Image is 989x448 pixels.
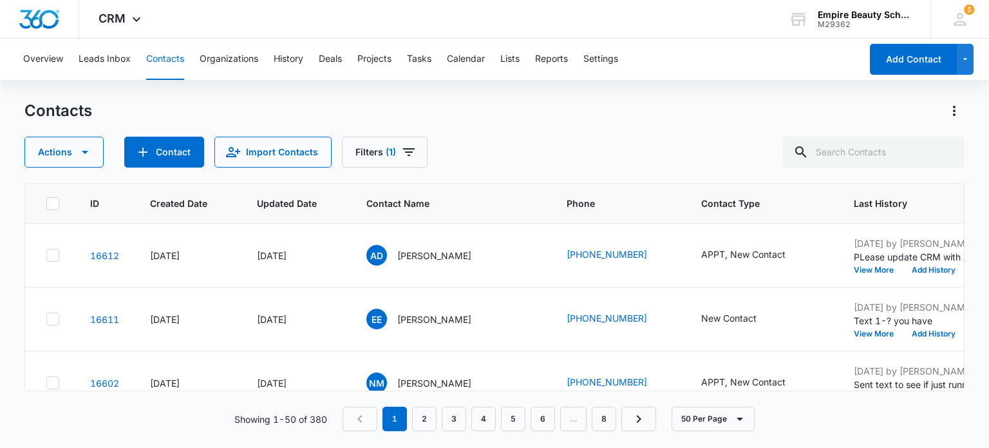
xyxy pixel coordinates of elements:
div: [DATE] [257,249,335,262]
a: Navigate to contact details page for Elizabeth Ellinger [90,314,119,325]
div: APPT, New Contact [701,248,786,261]
a: Navigate to contact details page for Annabell Daniels [90,250,119,261]
p: [PERSON_NAME] [397,249,471,262]
span: Phone [567,197,652,210]
div: account name [818,10,912,20]
a: Page 8 [592,407,616,431]
div: Contact Type - APPT, New Contact - Select to Edit Field [701,248,809,263]
a: Page 3 [442,407,466,431]
a: Page 6 [531,407,555,431]
a: Next Page [621,407,656,431]
span: 5 [964,5,974,15]
button: Tasks [407,39,431,80]
p: [PERSON_NAME] [397,313,471,326]
button: Contacts [146,39,184,80]
a: Page 2 [412,407,437,431]
span: Contact Type [701,197,804,210]
button: Add History [903,330,965,338]
button: Add History [903,266,965,274]
a: [PHONE_NUMBER] [567,248,647,261]
button: Actions [24,137,104,168]
div: Contact Name - Annabell Daniels - Select to Edit Field [366,245,494,266]
div: Contact Name - Elizabeth Ellinger - Select to Edit Field [366,309,494,329]
a: Page 5 [501,407,525,431]
div: APPT, New Contact [701,375,786,389]
span: (1) [386,148,396,157]
a: [PHONE_NUMBER] [567,311,647,325]
span: ID [90,197,100,210]
p: [PERSON_NAME] [397,376,471,390]
input: Search Contacts [783,137,965,168]
button: View More [854,266,903,274]
span: AD [366,245,387,266]
div: [DATE] [150,376,226,390]
span: NM [366,373,387,393]
div: notifications count [964,5,974,15]
a: Navigate to contact details page for Natalie Marcoullier [90,378,119,389]
button: Projects [357,39,391,80]
button: Lists [500,39,520,80]
div: account id [818,20,912,29]
div: New Contact [701,311,757,325]
h1: Contacts [24,101,92,121]
span: Contact Name [366,197,517,210]
nav: Pagination [343,407,656,431]
button: Settings [583,39,618,80]
button: Actions [944,101,965,121]
div: Phone - (603) 520-0146 - Select to Edit Field [567,248,670,263]
button: Leads Inbox [79,39,131,80]
div: Contact Type - New Contact - Select to Edit Field [701,311,780,327]
button: Reports [535,39,568,80]
button: 50 Per Page [672,407,755,431]
div: [DATE] [150,249,226,262]
div: [DATE] [257,313,335,326]
span: Created Date [150,197,207,210]
span: CRM [99,12,126,25]
p: Showing 1-50 of 380 [234,413,327,426]
div: [DATE] [150,313,226,326]
em: 1 [382,407,407,431]
button: Filters [342,137,428,168]
span: Updated Date [257,197,317,210]
div: [DATE] [257,376,335,390]
div: Contact Type - APPT, New Contact - Select to Edit Field [701,375,809,391]
div: Phone - (603) 393-4105 - Select to Edit Field [567,375,670,391]
button: Organizations [200,39,258,80]
button: View More [854,330,903,338]
a: Page 4 [471,407,496,431]
button: Deals [319,39,342,80]
a: [PHONE_NUMBER] [567,375,647,389]
span: EE [366,309,387,329]
button: Add Contact [870,44,957,75]
button: Overview [23,39,63,80]
button: History [274,39,303,80]
button: Import Contacts [214,137,332,168]
div: Contact Name - Natalie Marcoullier - Select to Edit Field [366,373,494,393]
button: Calendar [447,39,485,80]
div: Phone - +16037831065 - Select to Edit Field [567,311,670,327]
button: Add Contact [124,137,204,168]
